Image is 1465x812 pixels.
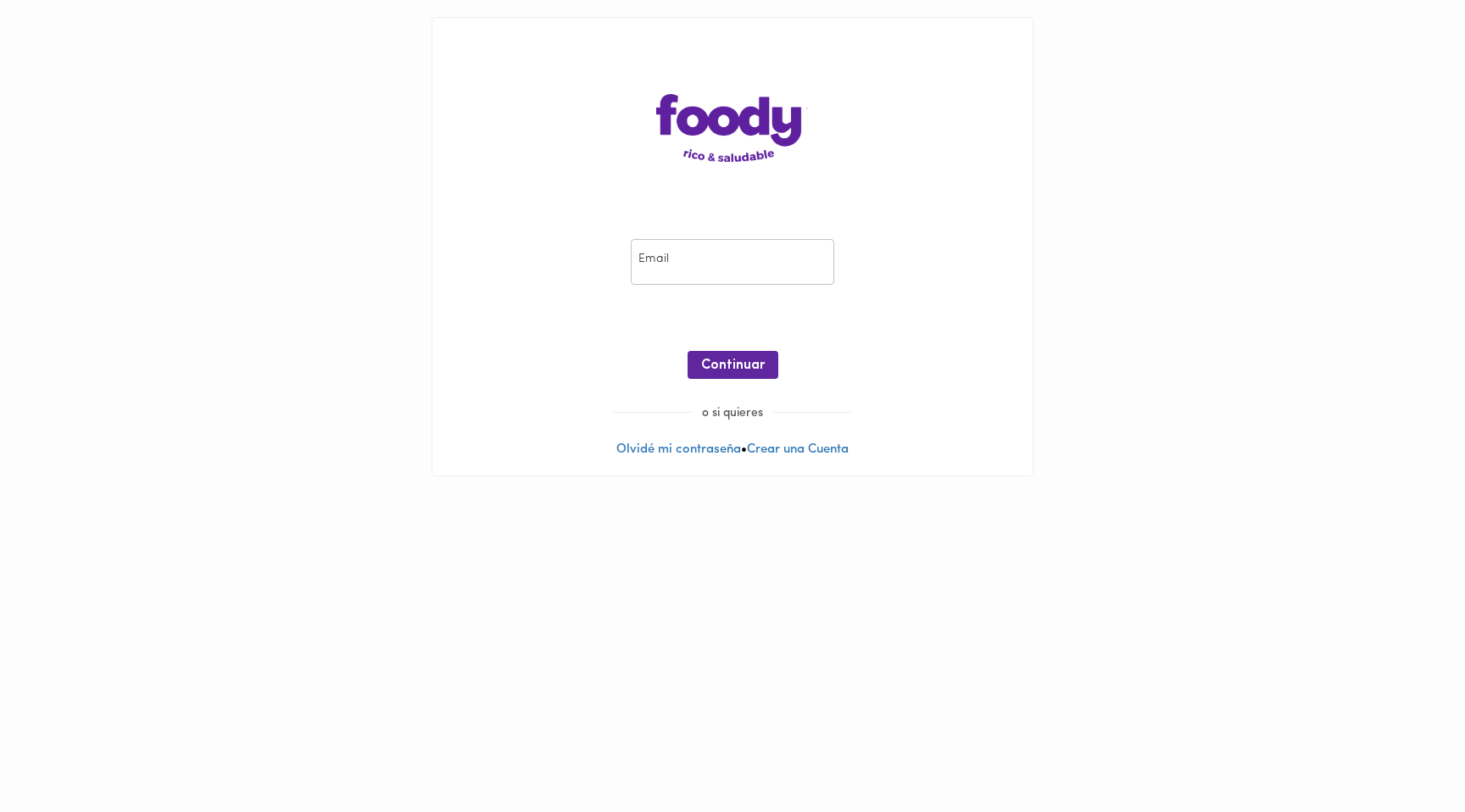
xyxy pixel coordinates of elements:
[656,94,809,162] img: logo-main-page.png
[701,358,765,374] span: Continuar
[1367,714,1448,795] iframe: Messagebird Livechat Widget
[747,443,849,456] a: Crear una Cuenta
[631,239,834,286] input: pepitoperez@gmail.com
[688,351,778,379] button: Continuar
[432,18,1033,476] div: •
[692,407,773,420] span: o si quieres
[616,443,741,456] a: Olvidé mi contraseña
